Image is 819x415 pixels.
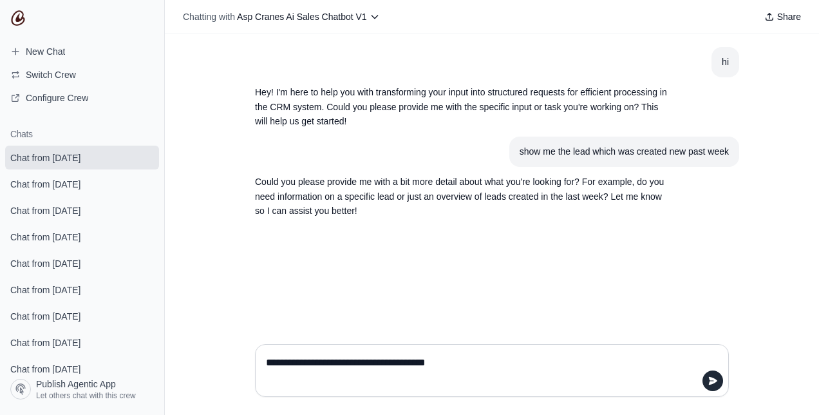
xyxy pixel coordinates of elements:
[36,378,116,391] span: Publish Agentic App
[5,146,159,169] a: Chat from [DATE]
[5,331,159,354] a: Chat from [DATE]
[5,88,159,108] a: Configure Crew
[5,41,159,62] a: New Chat
[10,310,80,323] span: Chat from [DATE]
[5,198,159,222] a: Chat from [DATE]
[26,68,76,81] span: Switch Crew
[711,47,739,77] section: User message
[10,231,80,244] span: Chat from [DATE]
[5,172,159,196] a: Chat from [DATE]
[5,278,159,302] a: Chat from [DATE]
[255,175,667,218] p: Could you please provide me with a bit more detail about what you're looking for? For example, do...
[10,10,26,26] img: CrewAI Logo
[10,204,80,217] span: Chat from [DATE]
[26,45,65,58] span: New Chat
[5,64,159,85] button: Switch Crew
[237,12,367,22] span: Asp Cranes Ai Sales Chatbot V1
[5,251,159,275] a: Chat from [DATE]
[245,167,677,226] section: Response
[759,8,806,26] button: Share
[10,257,80,270] span: Chat from [DATE]
[722,55,729,70] div: hi
[10,363,80,376] span: Chat from [DATE]
[5,374,159,405] a: Publish Agentic App Let others chat with this crew
[10,336,80,349] span: Chat from [DATE]
[36,391,136,401] span: Let others chat with this crew
[777,10,801,23] span: Share
[5,357,159,381] a: Chat from [DATE]
[509,137,739,167] section: User message
[10,178,80,191] span: Chat from [DATE]
[255,85,667,129] p: Hey! I'm here to help you with transforming your input into structured requests for efficient pro...
[10,151,80,164] span: Chat from [DATE]
[178,8,385,26] button: Chatting with Asp Cranes Ai Sales Chatbot V1
[245,77,677,137] section: Response
[10,284,80,296] span: Chat from [DATE]
[520,144,729,159] div: show me the lead which was created new past week
[5,225,159,249] a: Chat from [DATE]
[26,92,88,104] span: Configure Crew
[183,10,235,23] span: Chatting with
[5,304,159,328] a: Chat from [DATE]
